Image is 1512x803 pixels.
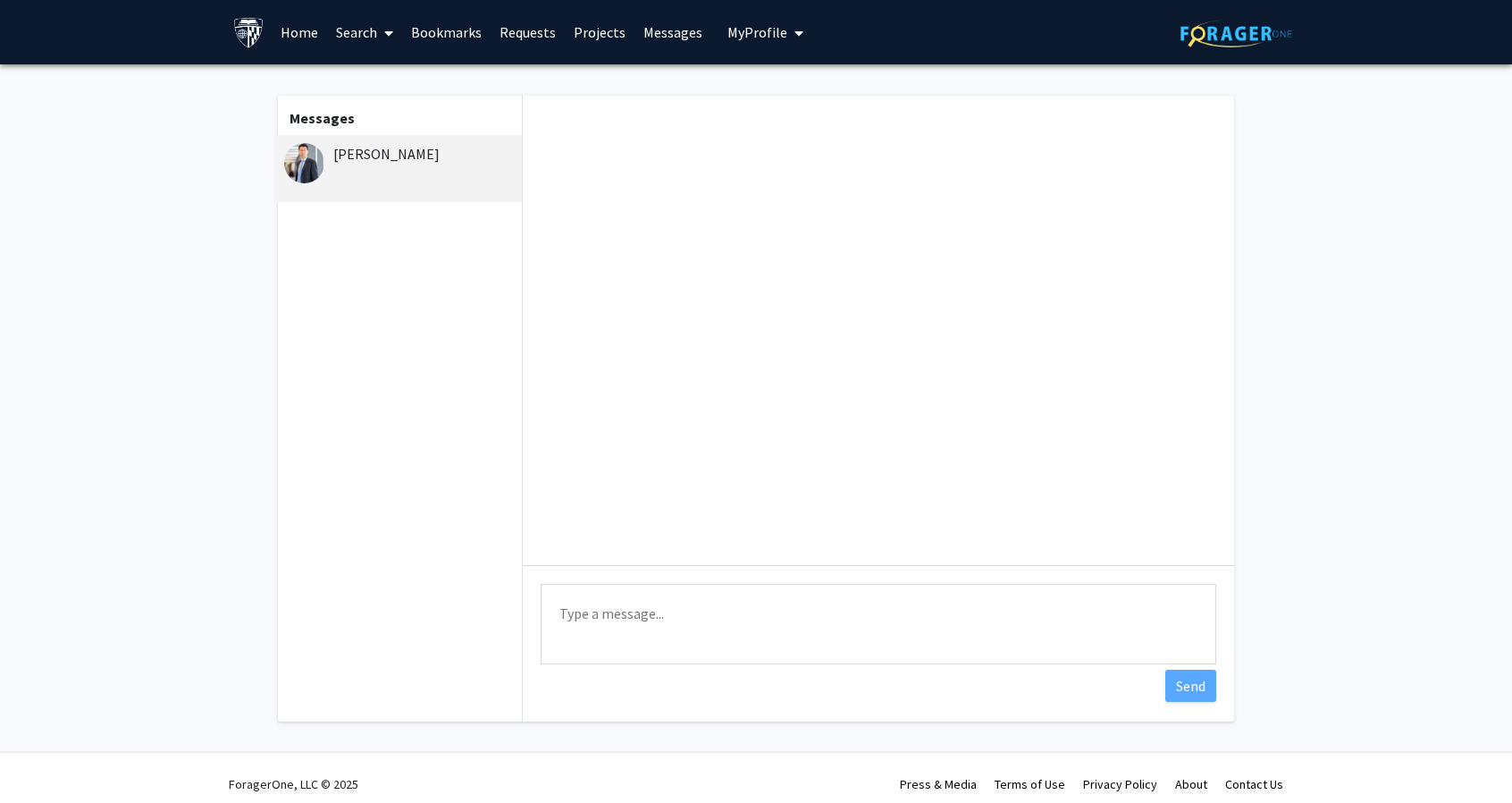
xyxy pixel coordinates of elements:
[1175,776,1207,792] a: About
[233,17,265,48] img: Johns Hopkins University Logo
[491,1,565,63] a: Requests
[1165,670,1216,702] button: Send
[1180,20,1292,47] img: ForagerOne Logo
[327,1,402,63] a: Search
[402,1,491,63] a: Bookmarks
[900,776,977,792] a: Press & Media
[272,1,327,63] a: Home
[995,776,1065,792] a: Terms of Use
[290,109,355,127] b: Messages
[284,143,324,183] img: Yinan Su
[284,143,517,165] div: [PERSON_NAME]
[727,23,787,41] span: My Profile
[565,1,634,63] a: Projects
[1083,776,1157,792] a: Privacy Policy
[541,584,1216,664] textarea: Message
[13,723,76,790] iframe: Chat
[634,1,711,63] a: Messages
[1225,776,1283,792] a: Contact Us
